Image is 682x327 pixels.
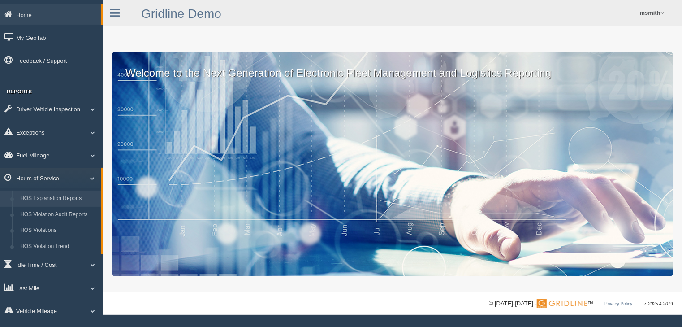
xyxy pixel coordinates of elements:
img: Gridline [537,299,587,308]
a: Gridline Demo [141,7,221,21]
a: Privacy Policy [604,301,632,306]
p: Welcome to the Next Generation of Electronic Fleet Management and Logistics Reporting [112,52,673,81]
a: HOS Explanation Reports [16,191,101,207]
a: HOS Violation Trend [16,239,101,255]
div: © [DATE]-[DATE] - ™ [489,299,673,309]
span: v. 2025.4.2019 [644,301,673,306]
a: HOS Violation Audit Reports [16,207,101,223]
a: HOS Violations [16,222,101,239]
